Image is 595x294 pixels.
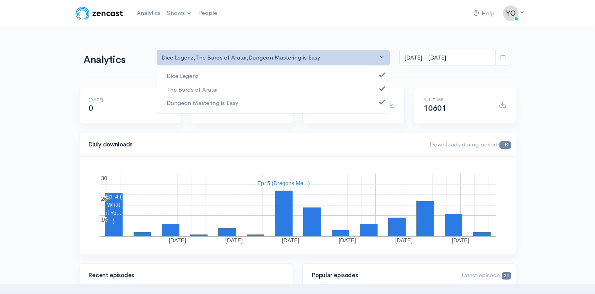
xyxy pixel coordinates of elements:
span: 34 [502,272,511,280]
text: ) [112,218,114,224]
span: Dungeon Mastering is Easy [166,99,238,108]
text: 10 [101,216,107,223]
span: Latest episode: [461,271,511,279]
a: People [195,5,220,22]
span: Dice Legenz [166,72,199,81]
h4: Recent episodes [89,272,279,279]
text: [DATE] [452,237,469,243]
text: Ep. 5 (Dragons Ma...) [257,180,310,186]
a: Help [470,5,498,22]
h6: All time [424,97,489,102]
a: Shows [164,5,195,22]
span: Downloads during period: [430,141,511,148]
h1: Analytics [84,54,147,66]
text: [DATE] [395,237,412,243]
text: [DATE] [225,237,242,243]
div: Dice Legenz , The Bards of Aratai , Dungeon Mastering is Easy [162,53,378,62]
img: ZenCast Logo [74,5,124,21]
h4: Daily downloads [89,141,421,148]
text: [DATE] [338,237,356,243]
svg: A chart. [89,166,506,244]
text: 30 [101,175,107,181]
span: The Bards of Aratai [166,85,217,94]
text: Ep. 4 ( [105,193,122,200]
img: ... [503,5,519,21]
input: analytics date range selector [399,50,496,66]
span: 119 [499,141,511,149]
a: Analytics [134,5,164,22]
text: [DATE] [168,237,186,243]
text: [DATE] [282,237,299,243]
span: 10601 [424,103,447,113]
text: 20 [101,196,107,202]
h6: [DATE] [89,97,154,102]
span: 0 [89,103,94,113]
button: Dice Legenz, The Bards of Aratai, Dungeon Mastering is Easy [157,50,390,66]
h4: Popular episodes [312,272,452,279]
